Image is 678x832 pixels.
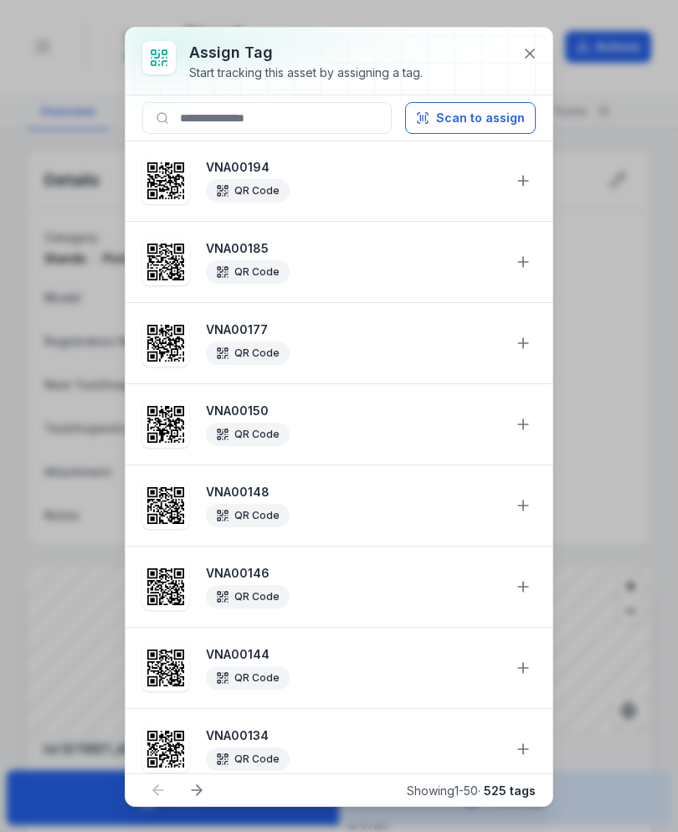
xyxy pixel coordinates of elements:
div: QR Code [206,423,290,446]
div: QR Code [206,585,290,609]
div: QR Code [206,747,290,771]
div: QR Code [206,260,290,284]
strong: VNA00148 [206,484,501,501]
button: Scan to assign [405,102,536,134]
strong: VNA00146 [206,565,501,582]
strong: VNA00134 [206,727,501,744]
strong: VNA00150 [206,403,501,419]
strong: VNA00185 [206,240,501,257]
strong: 525 tags [484,783,536,798]
h3: Assign tag [189,41,423,64]
div: QR Code [206,342,290,365]
div: Start tracking this asset by assigning a tag. [189,64,423,81]
strong: VNA00144 [206,646,501,663]
div: QR Code [206,666,290,690]
strong: VNA00177 [206,321,501,338]
strong: VNA00194 [206,159,501,176]
span: Showing 1 - 50 · [407,783,536,798]
div: QR Code [206,179,290,203]
div: QR Code [206,504,290,527]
